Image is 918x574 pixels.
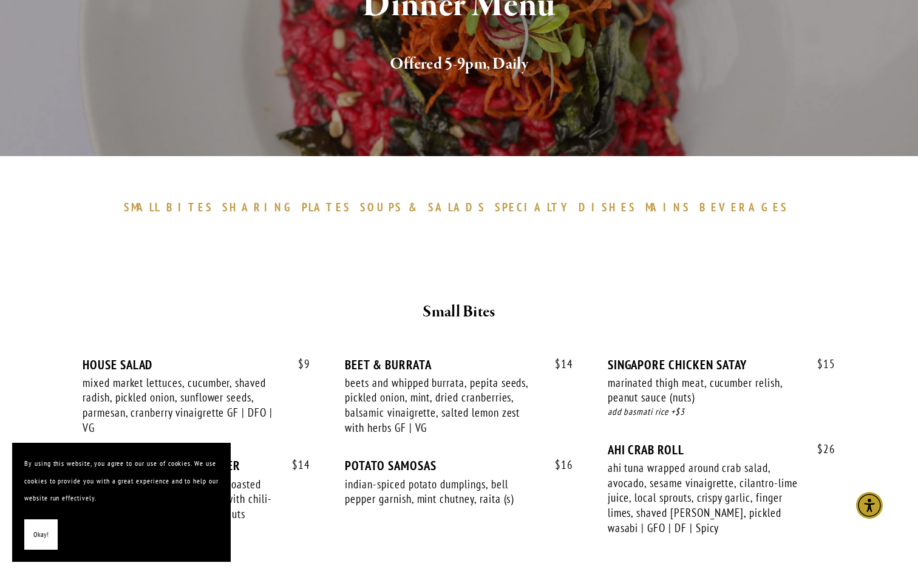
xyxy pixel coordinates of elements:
span: SHARING [222,200,296,214]
span: $ [555,357,561,371]
span: BITES [166,200,213,214]
span: MAINS [645,200,691,214]
span: 16 [543,458,573,472]
a: BEVERAGES [699,200,794,214]
a: SOUPS&SALADS [360,200,492,214]
div: beets and whipped burrata, pepita seeds, pickled onion, mint, dried cranberries, balsamic vinaigr... [345,375,538,436]
span: $ [292,457,298,472]
section: Cookie banner [12,443,231,562]
a: SPECIALTYDISHES [495,200,642,214]
h2: Offered 5-9pm, Daily [105,52,813,77]
span: PLATES [302,200,351,214]
a: SMALLBITES [124,200,219,214]
a: MAINS [645,200,697,214]
div: HOUSE SALAD [83,357,310,372]
p: By using this website, you agree to our use of cookies. We use cookies to provide you with a grea... [24,455,219,507]
div: SINGAPORE CHICKEN SATAY [608,357,835,372]
div: BEET & BURRATA [345,357,573,372]
span: 9 [286,357,310,371]
div: indian-spiced potato dumplings, bell pepper garnish, mint chutney, raita (s) [345,477,538,507]
a: SHARINGPLATES [222,200,357,214]
span: $ [817,442,823,456]
span: DISHES [579,200,636,214]
span: SMALL [124,200,160,214]
span: BEVERAGES [699,200,788,214]
span: Okay! [33,526,49,544]
span: SPECIALTY [495,200,573,214]
span: $ [817,357,823,371]
span: SALADS [428,200,486,214]
button: Okay! [24,519,58,550]
div: mixed market lettuces, cucumber, shaved radish, pickled onion, sunflower seeds, parmesan, cranber... [83,375,276,436]
div: ahi tuna wrapped around crab salad, avocado, sesame vinaigrette, cilantro-lime juice, local sprou... [608,460,801,536]
div: Accessibility Menu [856,492,883,519]
div: marinated thigh meat, cucumber relish, peanut sauce (nuts) [608,375,801,405]
span: 15 [805,357,835,371]
span: $ [555,457,561,472]
div: add basmati rice +$3 [608,405,835,419]
span: 26 [805,442,835,456]
span: $ [298,357,304,371]
div: POTATO SAMOSAS [345,458,573,473]
span: 14 [543,357,573,371]
span: & [409,200,422,214]
span: 14 [280,458,310,472]
span: SOUPS [360,200,403,214]
strong: Small Bites [423,301,495,323]
div: AHI CRAB ROLL [608,442,835,457]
